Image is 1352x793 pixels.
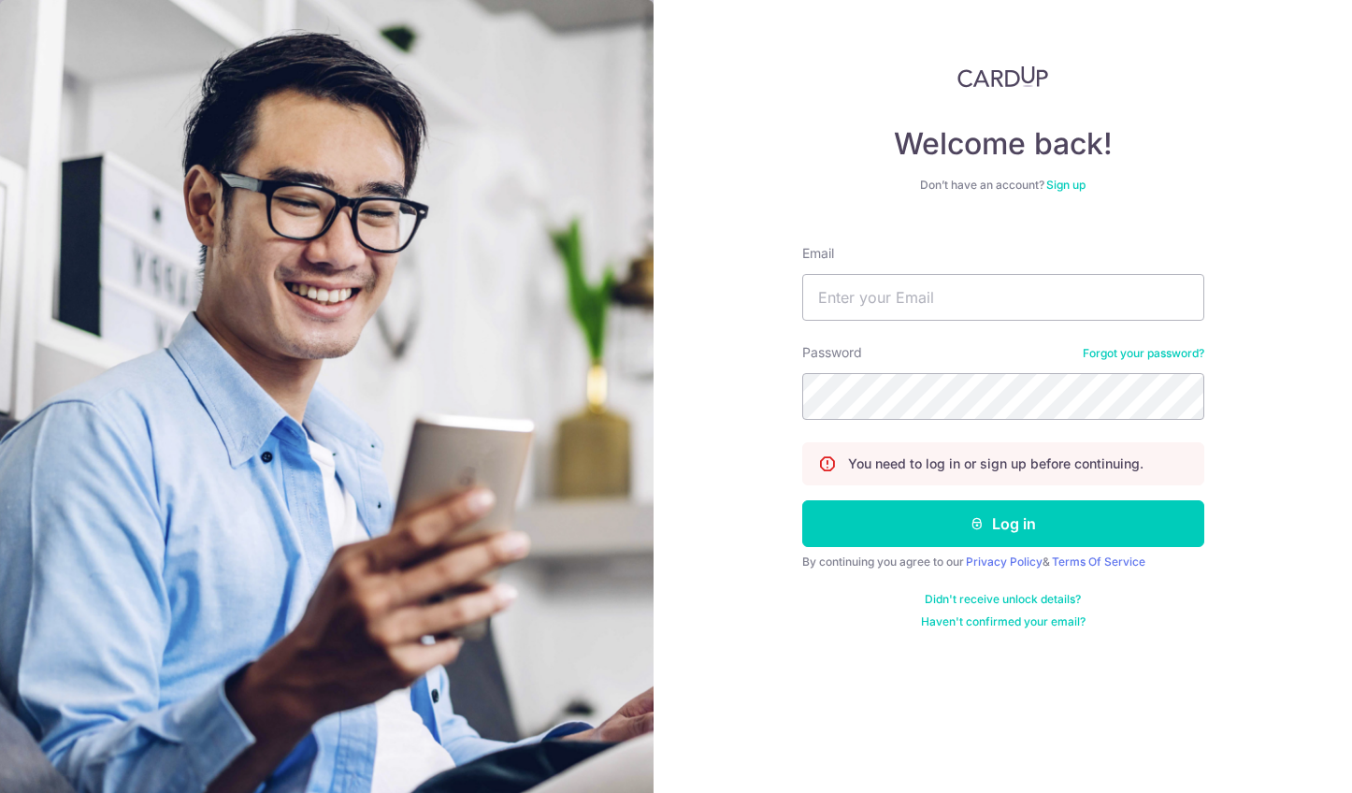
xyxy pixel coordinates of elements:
a: Forgot your password? [1083,346,1204,361]
label: Password [802,343,862,362]
div: By continuing you agree to our & [802,555,1204,570]
label: Email [802,244,834,263]
a: Didn't receive unlock details? [925,592,1081,607]
button: Log in [802,500,1204,547]
a: Sign up [1046,178,1086,192]
a: Haven't confirmed your email? [921,614,1086,629]
p: You need to log in or sign up before continuing. [848,454,1143,473]
a: Privacy Policy [966,555,1043,569]
input: Enter your Email [802,274,1204,321]
div: Don’t have an account? [802,178,1204,193]
h4: Welcome back! [802,125,1204,163]
img: CardUp Logo [957,65,1049,88]
a: Terms Of Service [1052,555,1145,569]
